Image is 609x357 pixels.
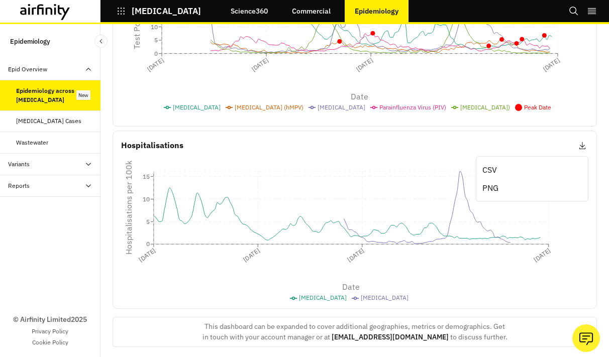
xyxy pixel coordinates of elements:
[146,56,165,73] tspan: [DATE]
[379,103,446,111] span: Parainfluenza Virus (PIV)
[138,247,157,264] tspan: [DATE]
[13,314,87,325] p: © Airfinity Limited 2025
[460,103,510,111] span: [MEDICAL_DATA])
[476,161,588,179] button: CSV
[117,3,201,20] button: [MEDICAL_DATA]
[351,91,368,101] tspan: Date
[355,56,374,73] tspan: [DATE]
[524,103,551,111] span: Peak Date
[143,195,150,202] tspan: 10
[76,90,90,100] div: New
[132,7,201,16] p: [MEDICAL_DATA]
[146,217,150,225] tspan: 5
[572,324,600,352] button: Ask our analysts
[32,338,68,347] a: Cookie Policy
[250,56,270,73] tspan: [DATE]
[143,172,150,180] tspan: 15
[16,86,76,104] div: Epidemiology across [MEDICAL_DATA]
[121,139,183,152] p: Hospitalisations
[16,116,81,126] div: [MEDICAL_DATA] Cases
[534,247,553,264] tspan: [DATE]
[8,181,30,190] div: Reports
[347,247,366,264] tspan: [DATE]
[318,103,365,111] span: [MEDICAL_DATA]
[178,321,532,342] p: This dashboard can be expanded to cover additional geographies, metrics or demographics. Get in t...
[154,36,158,44] tspan: 5
[8,65,47,74] div: Epid Overview
[355,7,398,15] p: Epidemiology
[10,32,50,51] p: Epidemiology
[242,247,262,264] tspan: [DATE]
[343,282,360,292] tspan: Date
[361,294,409,301] span: [MEDICAL_DATA]
[154,50,158,57] tspan: 0
[476,179,588,197] button: PNG
[332,332,449,341] a: [EMAIL_ADDRESS][DOMAIN_NAME]
[151,23,158,31] tspan: 10
[16,138,48,147] div: Wastewater
[146,240,150,248] tspan: 0
[32,327,68,336] a: Privacy Policy
[299,294,347,301] span: [MEDICAL_DATA]
[235,103,303,111] span: [MEDICAL_DATA] (hMPV)
[8,160,30,169] div: Variants
[542,56,561,73] tspan: [DATE]
[173,103,221,111] span: [MEDICAL_DATA]
[124,160,134,255] tspan: Hospitalisations per 100k
[94,35,108,48] button: Close Sidebar
[569,3,579,20] button: Search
